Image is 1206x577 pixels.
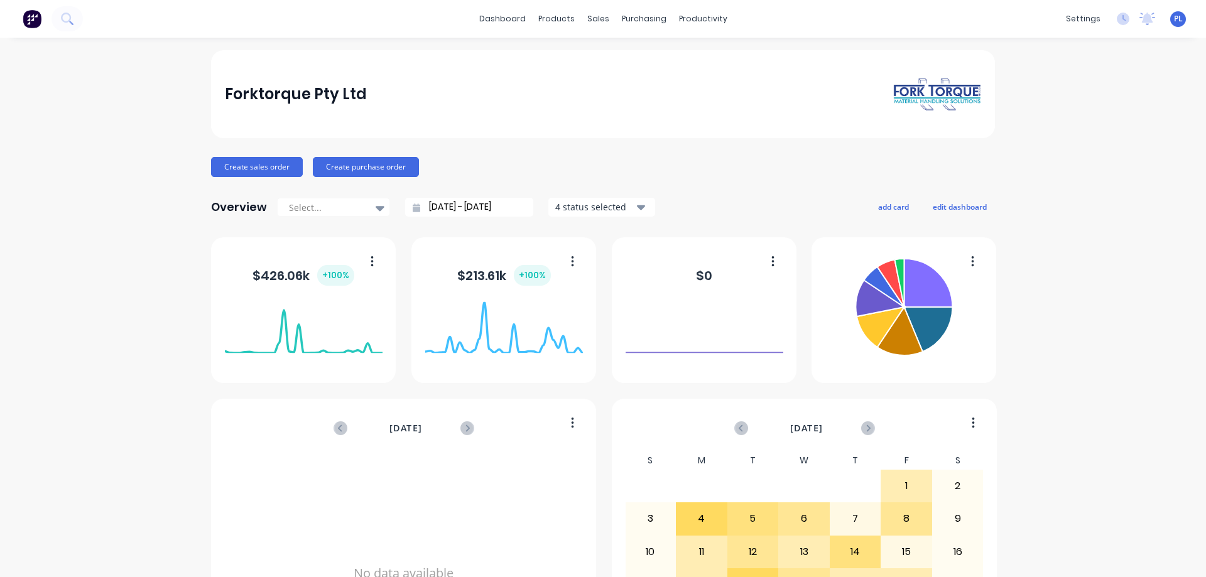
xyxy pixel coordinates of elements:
[626,503,676,534] div: 3
[932,451,984,470] div: S
[473,9,532,28] a: dashboard
[881,536,932,568] div: 15
[881,451,932,470] div: F
[933,470,983,502] div: 2
[830,503,881,534] div: 7
[728,536,778,568] div: 12
[253,265,354,286] div: $ 426.06k
[581,9,616,28] div: sales
[933,536,983,568] div: 16
[211,157,303,177] button: Create sales order
[696,266,712,285] div: $ 0
[893,77,981,112] img: Forktorque Pty Ltd
[1060,9,1107,28] div: settings
[548,198,655,217] button: 4 status selected
[778,451,830,470] div: W
[457,265,551,286] div: $ 213.61k
[211,195,267,220] div: Overview
[676,451,727,470] div: M
[625,451,676,470] div: S
[830,536,881,568] div: 14
[728,503,778,534] div: 5
[225,82,367,107] div: Forktorque Pty Ltd
[870,198,917,215] button: add card
[555,200,634,213] div: 4 status selected
[1174,13,1183,24] span: PL
[881,470,932,502] div: 1
[532,9,581,28] div: products
[313,157,419,177] button: Create purchase order
[676,536,727,568] div: 11
[779,536,829,568] div: 13
[830,451,881,470] div: T
[23,9,41,28] img: Factory
[626,536,676,568] div: 10
[925,198,995,215] button: edit dashboard
[616,9,673,28] div: purchasing
[676,503,727,534] div: 4
[881,503,932,534] div: 8
[790,421,823,435] span: [DATE]
[673,9,734,28] div: productivity
[933,503,983,534] div: 9
[779,503,829,534] div: 6
[317,265,354,286] div: + 100 %
[727,451,779,470] div: T
[389,421,422,435] span: [DATE]
[514,265,551,286] div: + 100 %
